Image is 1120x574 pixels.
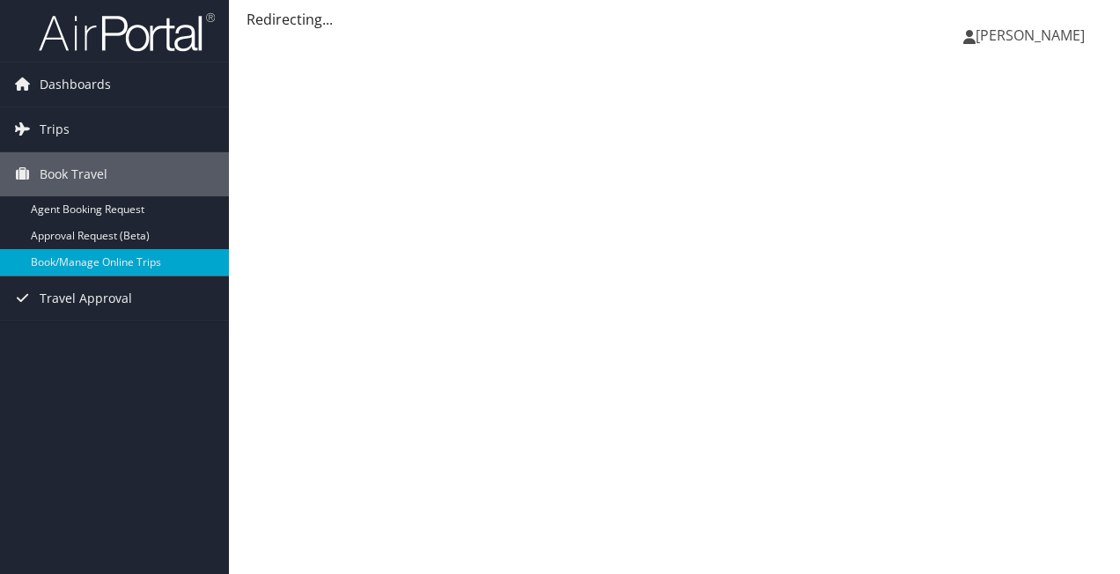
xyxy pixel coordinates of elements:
span: [PERSON_NAME] [976,26,1085,45]
a: [PERSON_NAME] [963,9,1102,62]
span: Dashboards [40,63,111,107]
img: airportal-logo.png [39,11,215,53]
span: Trips [40,107,70,151]
span: Book Travel [40,152,107,196]
span: Travel Approval [40,276,132,320]
div: Redirecting... [247,9,1102,30]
